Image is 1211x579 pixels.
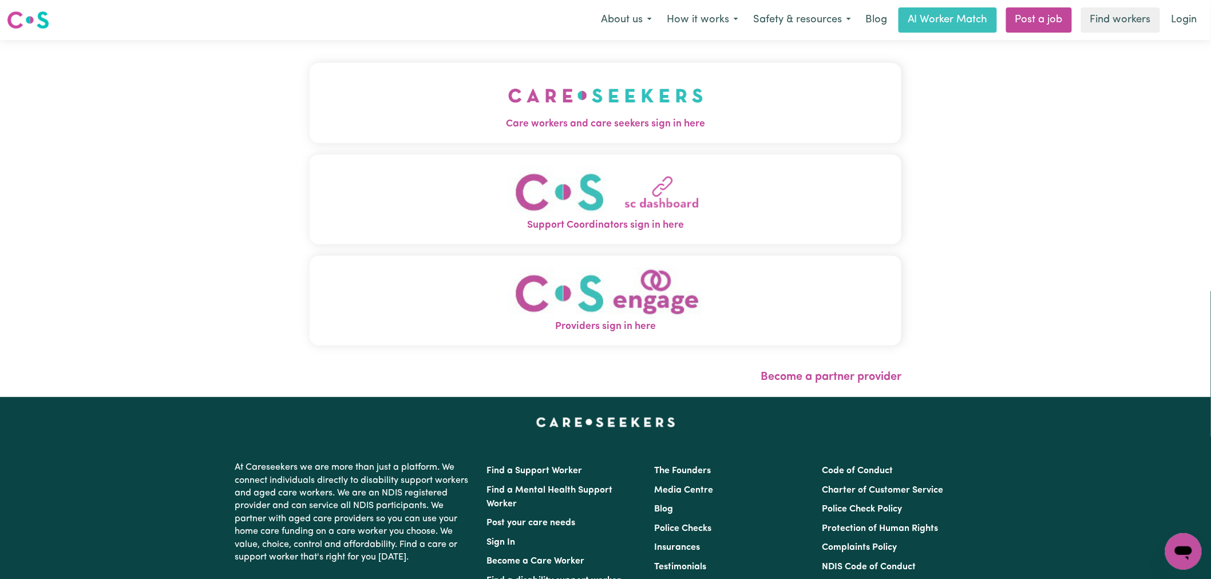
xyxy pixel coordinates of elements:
[310,117,901,132] span: Care workers and care seekers sign in here
[486,486,612,509] a: Find a Mental Health Support Worker
[822,562,916,572] a: NDIS Code of Conduct
[7,10,49,30] img: Careseekers logo
[654,486,713,495] a: Media Centre
[654,543,700,552] a: Insurances
[654,505,673,514] a: Blog
[654,524,711,533] a: Police Checks
[536,418,675,427] a: Careseekers home page
[1165,533,1202,570] iframe: Button to launch messaging window
[486,538,515,547] a: Sign In
[822,524,939,533] a: Protection of Human Rights
[1006,7,1072,33] a: Post a job
[1165,7,1204,33] a: Login
[858,7,894,33] a: Blog
[593,8,659,32] button: About us
[310,256,901,346] button: Providers sign in here
[310,218,901,233] span: Support Coordinators sign in here
[761,371,901,383] a: Become a partner provider
[822,466,893,475] a: Code of Conduct
[1081,7,1160,33] a: Find workers
[659,8,746,32] button: How it works
[822,505,903,514] a: Police Check Policy
[486,466,582,475] a: Find a Support Worker
[235,457,473,568] p: At Careseekers we are more than just a platform. We connect individuals directly to disability su...
[486,518,575,528] a: Post your care needs
[822,486,944,495] a: Charter of Customer Service
[654,562,706,572] a: Testimonials
[899,7,997,33] a: AI Worker Match
[654,466,711,475] a: The Founders
[486,557,584,566] a: Become a Care Worker
[310,154,901,244] button: Support Coordinators sign in here
[310,319,901,334] span: Providers sign in here
[310,63,901,143] button: Care workers and care seekers sign in here
[822,543,897,552] a: Complaints Policy
[7,7,49,33] a: Careseekers logo
[746,8,858,32] button: Safety & resources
